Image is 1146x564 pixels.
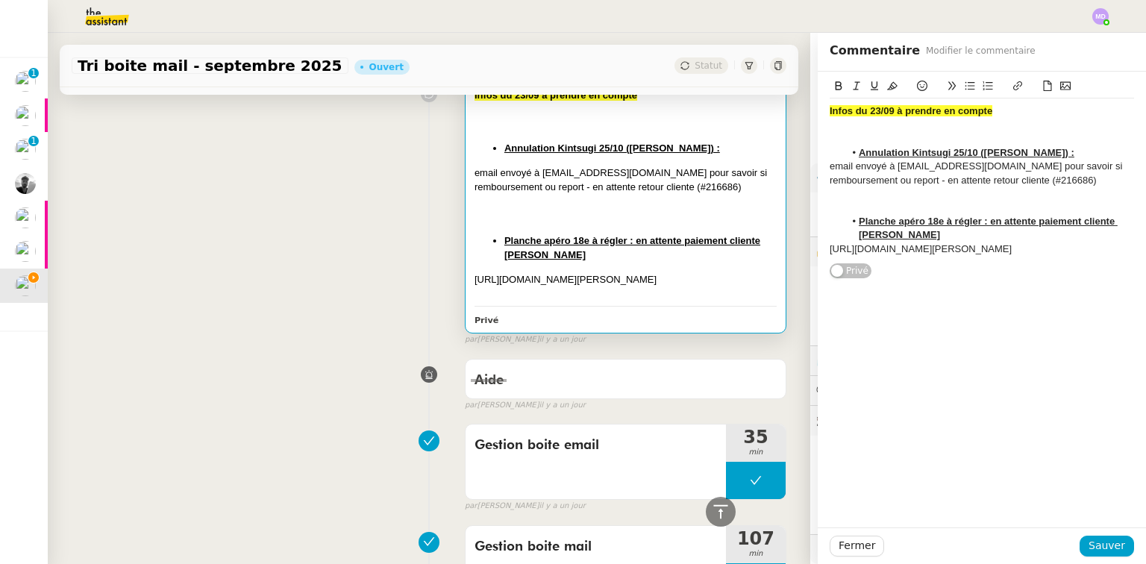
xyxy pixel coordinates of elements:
small: [PERSON_NAME] [465,333,586,346]
div: [URL][DOMAIN_NAME][PERSON_NAME] [475,272,777,287]
div: 🕵️Autres demandes en cours 9 [810,406,1146,435]
div: Ouvert [369,63,404,72]
span: Sauver [1089,537,1125,554]
span: ⏲️ [816,354,936,366]
strong: Infos du 23/09 à prendre en compte [475,90,637,101]
u: Planche apéro 18e à régler : en attente paiement cliente [PERSON_NAME] [504,235,760,261]
span: par [465,500,477,513]
span: min [726,548,786,560]
span: il y a un jour [539,333,586,346]
span: par [465,333,477,346]
span: 107 [726,530,786,548]
span: par [465,399,477,412]
div: email envoyé à [EMAIL_ADDRESS][DOMAIN_NAME] pour savoir si remboursement ou report - en attente r... [830,160,1134,187]
b: Privé [475,316,498,325]
span: Aide [475,374,504,387]
span: ⚙️ [816,169,894,187]
p: 1 [31,68,37,81]
span: Commentaire [830,40,920,61]
span: Statut [695,60,722,71]
div: 🧴Autres [810,535,1146,564]
img: users%2FUWPTPKITw0gpiMilXqRXG5g9gXH3%2Favatar%2F405ab820-17f5-49fd-8f81-080694535f4d [15,105,36,126]
img: svg [1092,8,1109,25]
u: Annulation Kintsugi 25/10 ([PERSON_NAME]) : [504,142,720,154]
img: users%2FDBF5gIzOT6MfpzgDQC7eMkIK8iA3%2Favatar%2Fd943ca6c-06ba-4e73-906b-d60e05e423d3 [15,241,36,262]
span: Gestion boite mail [475,536,717,558]
div: [URL][DOMAIN_NAME][PERSON_NAME] [830,242,1134,256]
span: Tri boite mail - septembre 2025 [78,58,342,73]
u: Annulation Kintsugi 25/10 ([PERSON_NAME]) : [859,147,1074,158]
nz-badge-sup: 1 [28,136,39,146]
div: 💬Commentaires 101 [810,376,1146,405]
span: Fermer [839,537,875,554]
span: 35 [726,428,786,446]
span: Gestion boite email [475,434,717,457]
span: il y a un jour [539,500,586,513]
button: Fermer [830,536,884,557]
span: 🔐 [816,243,913,260]
span: min [726,446,786,459]
button: Sauver [1080,536,1134,557]
small: [PERSON_NAME] [465,399,586,412]
small: [PERSON_NAME] [465,500,586,513]
span: il y a un jour [539,399,586,412]
span: 💬 [816,384,951,396]
div: 🔐Données client [810,237,1146,266]
u: Planche apéro 18e à régler : en attente paiement cliente [PERSON_NAME] [859,216,1118,240]
img: users%2FUWPTPKITw0gpiMilXqRXG5g9gXH3%2Favatar%2F405ab820-17f5-49fd-8f81-080694535f4d [15,139,36,160]
img: ee3399b4-027e-46f8-8bb8-fca30cb6f74c [15,173,36,194]
span: Modifier le commentaire [926,43,1036,58]
div: email envoyé à [EMAIL_ADDRESS][DOMAIN_NAME] pour savoir si remboursement ou report - en attente r... [475,166,777,195]
span: 🕵️ [816,414,1003,426]
img: users%2FDBF5gIzOT6MfpzgDQC7eMkIK8iA3%2Favatar%2Fd943ca6c-06ba-4e73-906b-d60e05e423d3 [15,207,36,228]
img: users%2FrxcTinYCQST3nt3eRyMgQ024e422%2Favatar%2Fa0327058c7192f72952294e6843542370f7921c3.jpg [15,71,36,92]
span: Privé [846,263,868,278]
img: users%2F9mvJqJUvllffspLsQzytnd0Nt4c2%2Favatar%2F82da88e3-d90d-4e39-b37d-dcb7941179ae [15,275,36,296]
button: Privé [830,263,871,278]
span: 🧴 [816,543,862,555]
div: ⚙️Procédures [810,163,1146,192]
div: ⏲️Tâches 3510:51 [810,346,1146,375]
strong: Infos du 23/09 à prendre en compte [830,105,992,116]
p: 1 [31,136,37,149]
nz-badge-sup: 1 [28,68,39,78]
